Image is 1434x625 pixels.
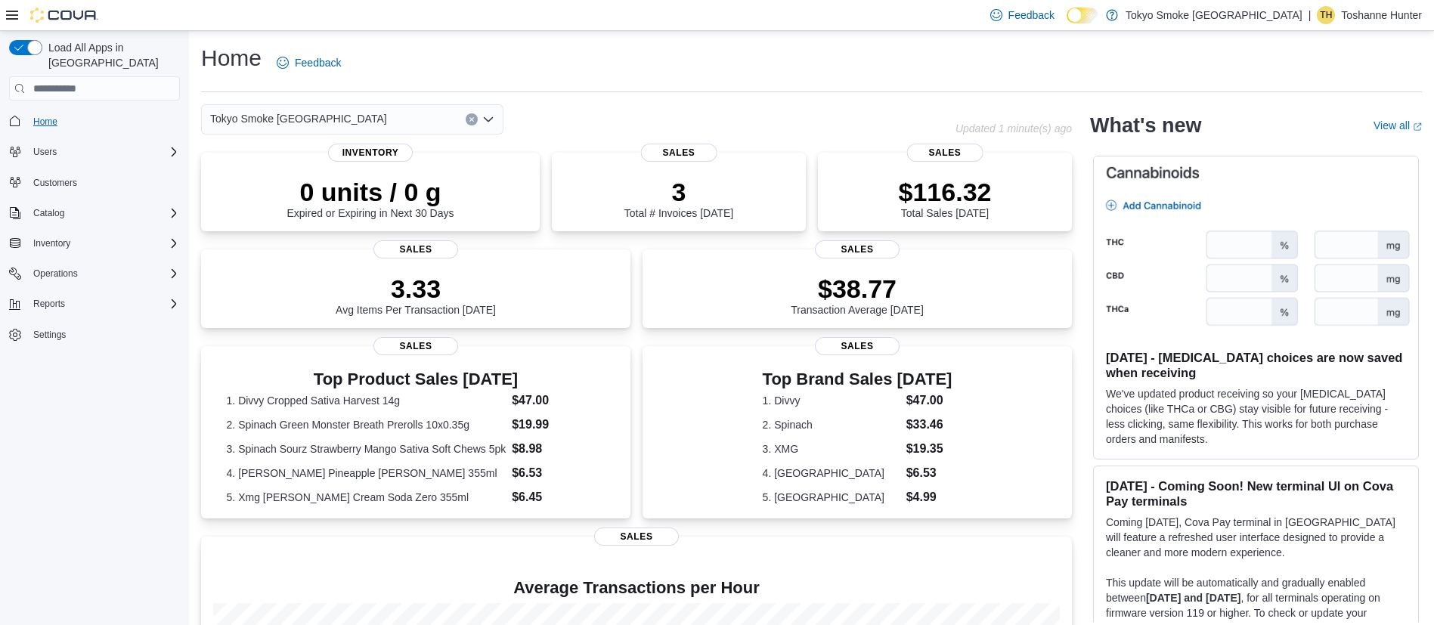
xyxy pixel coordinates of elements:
a: Home [27,113,63,131]
button: Users [27,143,63,161]
span: Reports [33,298,65,310]
span: Sales [373,337,458,355]
button: Catalog [27,204,70,222]
p: 3.33 [336,274,496,304]
span: Load All Apps in [GEOGRAPHIC_DATA] [42,40,180,70]
div: Total Sales [DATE] [899,177,992,219]
span: Reports [27,295,180,313]
p: Toshanne Hunter [1341,6,1422,24]
span: Inventory [33,237,70,249]
dd: $19.35 [906,440,952,458]
p: | [1309,6,1312,24]
span: Inventory [27,234,180,252]
span: Tokyo Smoke [GEOGRAPHIC_DATA] [210,110,387,128]
button: Clear input [466,113,478,125]
span: Settings [33,329,66,341]
button: Operations [27,265,84,283]
span: Sales [594,528,679,546]
dd: $33.46 [906,416,952,434]
dd: $6.45 [512,488,605,506]
span: Users [27,143,180,161]
p: Coming [DATE], Cova Pay terminal in [GEOGRAPHIC_DATA] will feature a refreshed user interface des... [1106,515,1406,560]
p: Updated 1 minute(s) ago [955,122,1072,135]
nav: Complex example [9,104,180,385]
span: Catalog [27,204,180,222]
div: Transaction Average [DATE] [791,274,924,316]
span: Sales [907,144,983,162]
span: Catalog [33,207,64,219]
span: TH [1320,6,1332,24]
div: Toshanne Hunter [1317,6,1335,24]
span: Sales [815,240,900,258]
p: We've updated product receiving so your [MEDICAL_DATA] choices (like THCa or CBG) stay visible fo... [1106,386,1406,447]
button: Customers [3,172,186,193]
span: Home [27,111,180,130]
dd: $19.99 [512,416,605,434]
dt: 2. Spinach [763,417,900,432]
span: Sales [373,240,458,258]
a: Settings [27,326,72,344]
dd: $6.53 [906,464,952,482]
dd: $8.98 [512,440,605,458]
p: $116.32 [899,177,992,207]
dt: 4. [GEOGRAPHIC_DATA] [763,466,900,481]
dt: 3. Spinach Sourz Strawberry Mango Sativa Soft Chews 5pk [227,441,506,456]
dt: 5. Xmg [PERSON_NAME] Cream Soda Zero 355ml [227,490,506,505]
button: Reports [27,295,71,313]
span: Home [33,116,57,128]
dt: 5. [GEOGRAPHIC_DATA] [763,490,900,505]
span: Inventory [328,144,413,162]
div: Expired or Expiring in Next 30 Days [287,177,454,219]
a: View allExternal link [1374,119,1422,131]
div: Total # Invoices [DATE] [624,177,733,219]
h3: Top Brand Sales [DATE] [763,370,952,388]
span: Operations [33,268,78,280]
dt: 1. Divvy Cropped Sativa Harvest 14g [227,393,506,408]
dt: 2. Spinach Green Monster Breath Prerolls 10x0.35g [227,417,506,432]
dd: $4.99 [906,488,952,506]
span: Sales [815,337,900,355]
h3: Top Product Sales [DATE] [227,370,606,388]
svg: External link [1413,122,1422,131]
span: Customers [27,173,180,192]
img: Cova [30,8,98,23]
div: Avg Items Per Transaction [DATE] [336,274,496,316]
h1: Home [201,43,262,73]
dt: 4. [PERSON_NAME] Pineapple [PERSON_NAME] 355ml [227,466,506,481]
button: Operations [3,263,186,284]
span: Customers [33,177,77,189]
span: Feedback [295,55,341,70]
span: Feedback [1008,8,1055,23]
h4: Average Transactions per Hour [213,579,1060,597]
p: Tokyo Smoke [GEOGRAPHIC_DATA] [1126,6,1302,24]
span: Users [33,146,57,158]
a: Customers [27,174,83,192]
h2: What's new [1090,113,1201,138]
p: 0 units / 0 g [287,177,454,207]
strong: [DATE] and [DATE] [1146,592,1240,604]
button: Inventory [3,233,186,254]
span: Operations [27,265,180,283]
dt: 3. XMG [763,441,900,456]
button: Settings [3,323,186,345]
button: Inventory [27,234,76,252]
p: 3 [624,177,733,207]
button: Open list of options [482,113,494,125]
dt: 1. Divvy [763,393,900,408]
input: Dark Mode [1067,8,1098,23]
button: Home [3,110,186,131]
dd: $47.00 [512,391,605,410]
button: Reports [3,293,186,314]
p: $38.77 [791,274,924,304]
span: Sales [641,144,717,162]
button: Catalog [3,203,186,224]
h3: [DATE] - [MEDICAL_DATA] choices are now saved when receiving [1106,350,1406,380]
span: Settings [27,325,180,344]
button: Users [3,141,186,162]
h3: [DATE] - Coming Soon! New terminal UI on Cova Pay terminals [1106,478,1406,509]
dd: $6.53 [512,464,605,482]
dd: $47.00 [906,391,952,410]
a: Feedback [271,48,347,78]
